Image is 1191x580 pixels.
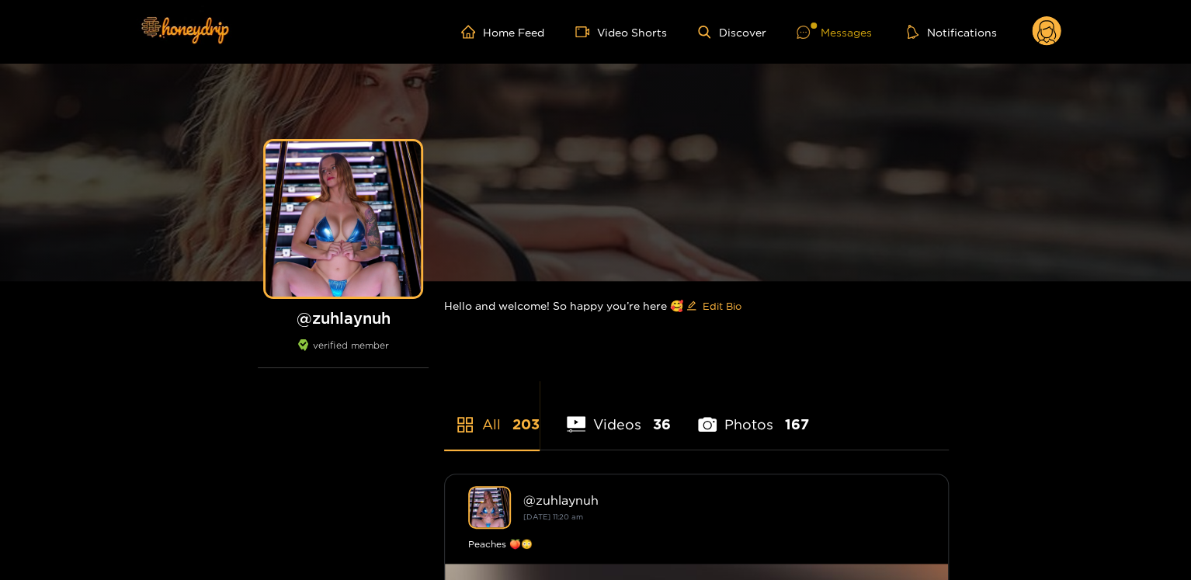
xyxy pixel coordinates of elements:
[468,537,925,552] div: Peaches 🍑😳
[523,512,583,521] small: [DATE] 11:20 am
[575,25,597,39] span: video-camera
[653,415,671,434] span: 36
[461,25,544,39] a: Home Feed
[258,308,429,328] h1: @ zuhlaynuh
[461,25,483,39] span: home
[698,26,766,39] a: Discover
[258,339,429,368] div: verified member
[686,300,696,312] span: edit
[444,281,949,331] div: Hello and welcome! So happy you’re here 🥰
[444,380,540,450] li: All
[698,380,809,450] li: Photos
[468,486,511,529] img: zuhlaynuh
[902,24,1001,40] button: Notifications
[703,298,741,314] span: Edit Bio
[523,493,925,507] div: @ zuhlaynuh
[456,415,474,434] span: appstore
[785,415,809,434] span: 167
[567,380,671,450] li: Videos
[575,25,667,39] a: Video Shorts
[683,293,745,318] button: editEdit Bio
[512,415,540,434] span: 203
[797,23,871,41] div: Messages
